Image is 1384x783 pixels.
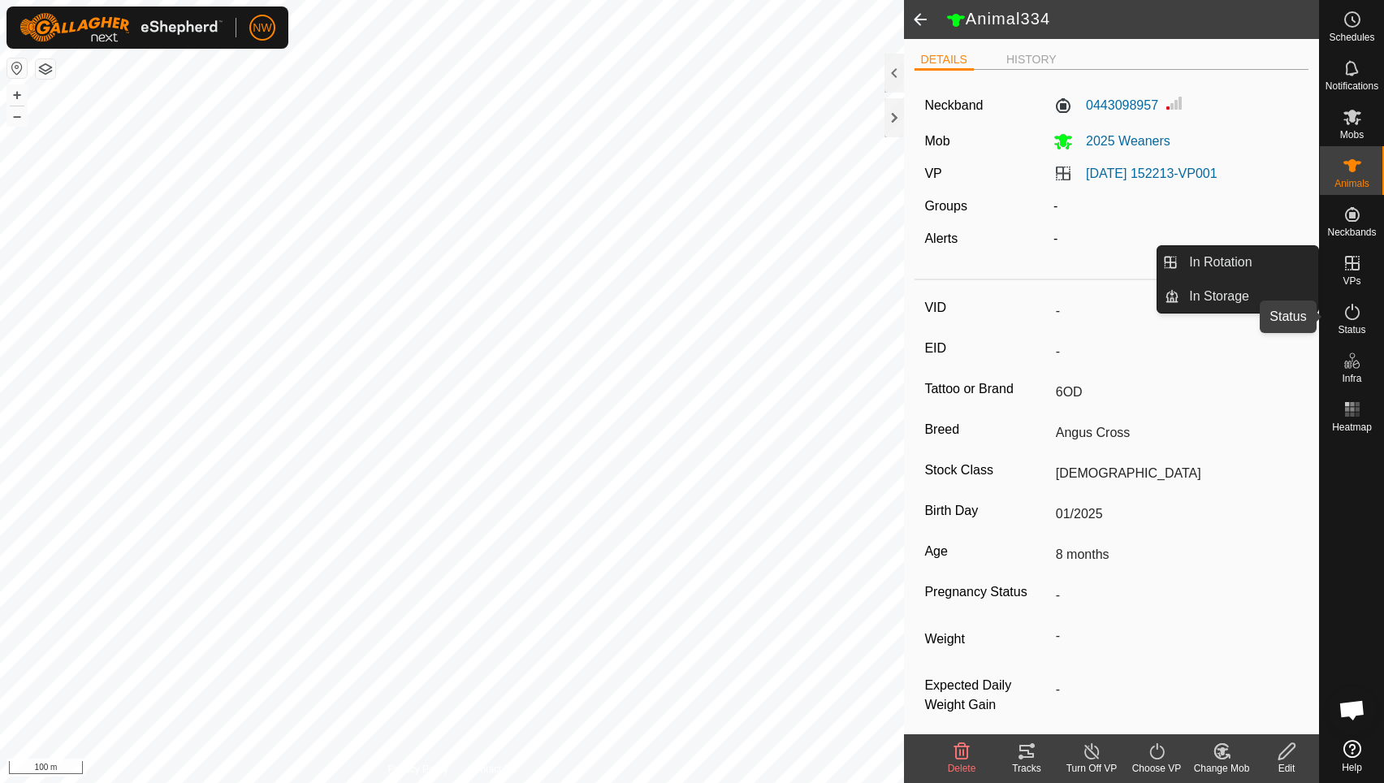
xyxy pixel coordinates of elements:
label: Groups [924,199,967,213]
label: Breed [924,419,1049,440]
div: - [1047,229,1304,249]
li: DETAILS [915,51,974,71]
label: Mob [924,134,949,148]
label: 0443098957 [1053,96,1158,115]
label: Pregnancy Status [924,582,1049,603]
span: 2025 Weaners [1073,134,1170,148]
span: Schedules [1329,32,1374,42]
label: EID [924,338,1049,359]
a: In Storage [1179,280,1318,313]
label: VID [924,297,1049,318]
span: Heatmap [1332,422,1372,432]
button: Reset Map [7,58,27,78]
button: + [7,85,27,105]
label: Alerts [924,231,958,245]
label: Stock Class [924,460,1049,481]
span: Animals [1334,179,1369,188]
h2: Animal334 [946,9,1319,30]
span: Infra [1342,374,1361,383]
a: Open chat [1328,686,1377,734]
label: Age [924,541,1049,562]
div: Choose VP [1124,761,1189,776]
a: [DATE] 152213-VP001 [1086,167,1217,180]
div: Turn Off VP [1059,761,1124,776]
span: NW [253,19,271,37]
li: In Rotation [1157,246,1318,279]
a: Help [1320,733,1384,779]
li: HISTORY [1000,51,1063,68]
button: – [7,106,27,126]
img: Gallagher Logo [19,13,223,42]
div: Edit [1254,761,1319,776]
span: Notifications [1326,81,1378,91]
label: Expected Daily Weight Gain [924,676,1049,715]
a: In Rotation [1179,246,1318,279]
span: Neckbands [1327,227,1376,237]
span: In Rotation [1189,253,1252,272]
label: VP [924,167,941,180]
span: In Storage [1189,287,1249,306]
span: VPs [1343,276,1360,286]
li: In Storage [1157,280,1318,313]
a: Privacy Policy [387,762,448,777]
div: - [1047,197,1304,216]
span: Delete [948,763,976,774]
span: Mobs [1340,130,1364,140]
label: Weight [924,622,1049,656]
button: Map Layers [36,59,55,79]
span: Status [1338,325,1365,335]
label: Tattoo or Brand [924,379,1049,400]
div: Tracks [994,761,1059,776]
span: Help [1342,763,1362,772]
a: Contact Us [468,762,516,777]
label: Neckband [924,96,983,115]
div: Change Mob [1189,761,1254,776]
label: Birth Day [924,500,1049,521]
img: Signal strength [1165,93,1184,113]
